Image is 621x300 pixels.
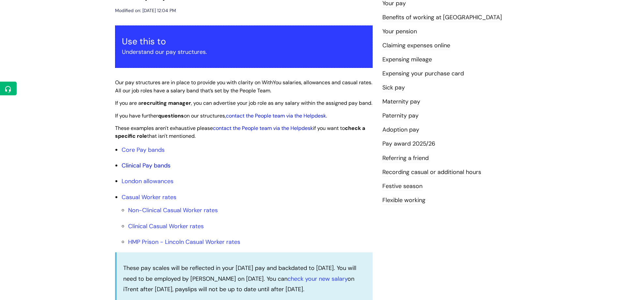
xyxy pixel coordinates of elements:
a: contact the People team via the Helpdesk [226,112,326,119]
strong: recruiting manager [141,100,191,106]
a: contact the People team via the Helpdesk [213,125,313,132]
a: Casual Worker rates [122,193,176,201]
a: Core Pay bands [122,146,165,154]
a: Sick pay [382,84,405,92]
a: Expensing your purchase card [382,70,464,78]
span: These examples aren't exhaustive please if you want to that isn't mentioned. [115,125,365,140]
a: Claiming expenses online [382,41,450,50]
div: Modified on: [DATE] 12:04 PM [115,7,176,15]
span: If you are a , you can advertise your job role as any salary within the assigned pay band. [115,100,372,106]
a: check your new salary [288,275,347,283]
p: Understand our pay structures. [122,47,366,57]
a: Benefits of working at [GEOGRAPHIC_DATA] [382,13,502,22]
a: Pay award 2025/26 [382,140,435,148]
a: Recording casual or additional hours [382,168,481,177]
a: Clinical Pay bands [122,162,170,169]
span: Our pay structures are in place to provide you with clarity on WithYou salaries, allowances and c... [115,79,372,94]
a: HMP Prison - Lincoln Casual Worker rates [128,238,240,246]
a: Referring a friend [382,154,429,163]
a: Maternity pay [382,98,420,106]
a: Festive season [382,182,422,191]
h3: Use this to [122,36,366,47]
p: These pay scales will be reflected in your [DATE] pay and backdated to [DATE]. You will need to b... [123,263,366,294]
span: If you have further on our structures, . [115,112,327,119]
a: Expensing mileage [382,55,432,64]
strong: questions [158,112,184,119]
a: London allowances [122,177,173,185]
a: Adoption pay [382,126,419,134]
a: Non-Clinical Casual Worker rates [128,206,218,214]
a: Flexible working [382,196,425,205]
a: Clinical Casual Worker rates [128,222,204,230]
a: Paternity pay [382,112,419,120]
a: Your pension [382,27,417,36]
